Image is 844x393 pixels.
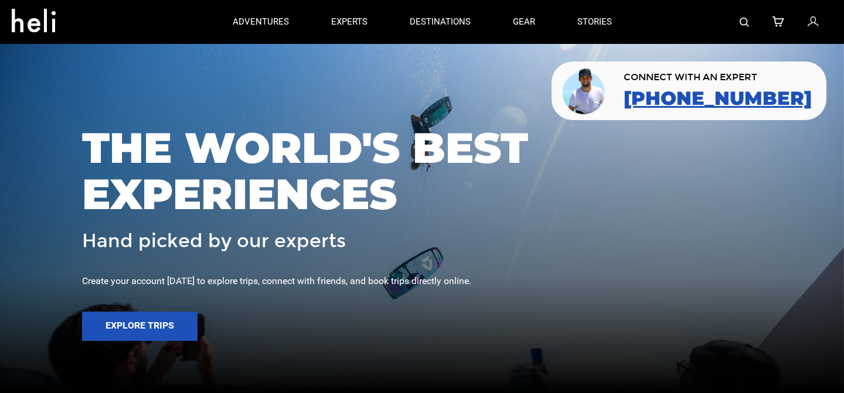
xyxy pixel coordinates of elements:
[624,73,812,82] span: CONNECT WITH AN EXPERT
[82,231,346,251] span: Hand picked by our experts
[82,125,762,217] span: THE WORLD'S BEST EXPERIENCES
[82,275,762,288] div: Create your account [DATE] to explore trips, connect with friends, and book trips directly online.
[82,312,198,341] button: Explore Trips
[410,16,471,28] p: destinations
[233,16,289,28] p: adventures
[331,16,367,28] p: experts
[740,18,749,27] img: search-bar-icon.svg
[560,66,609,115] img: contact our team
[624,88,812,109] a: [PHONE_NUMBER]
